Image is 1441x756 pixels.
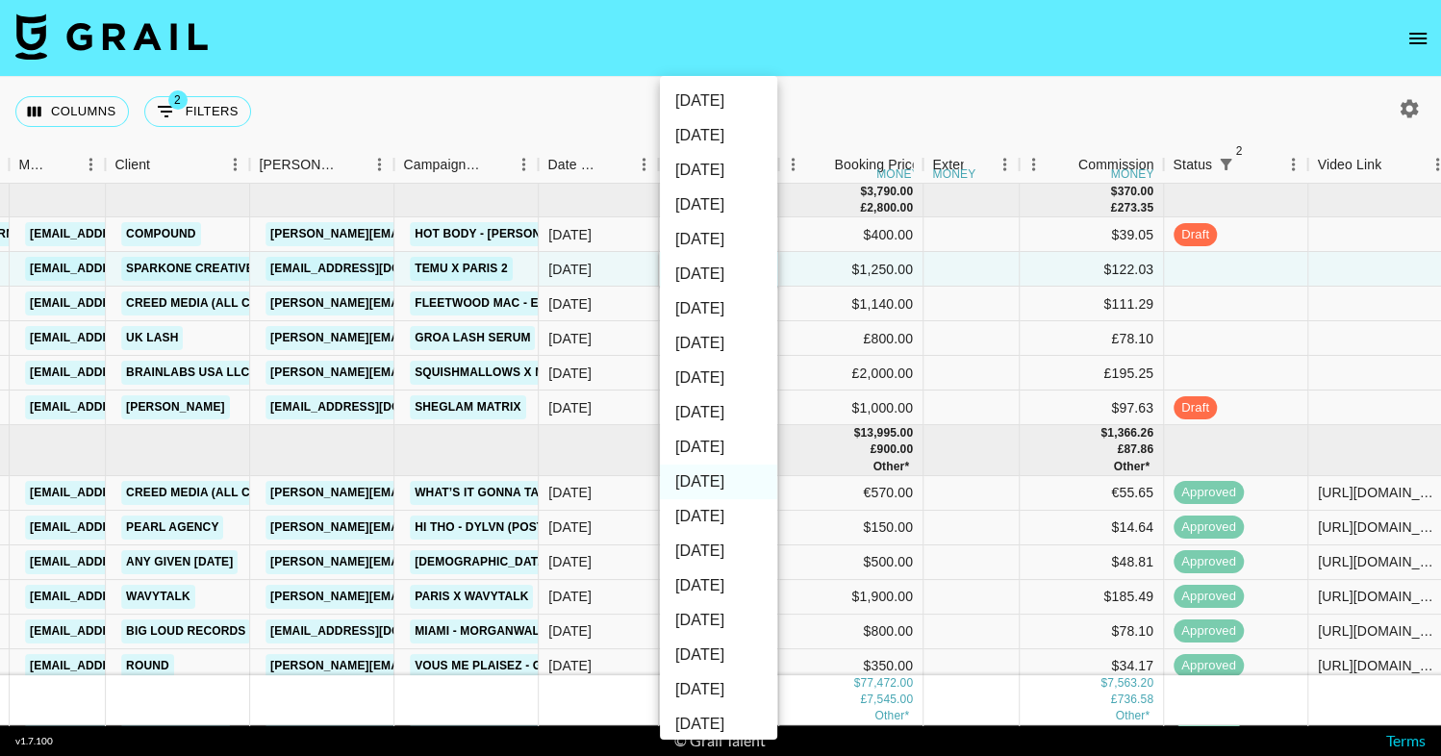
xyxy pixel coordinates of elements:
[660,361,777,395] li: [DATE]
[660,153,777,188] li: [DATE]
[660,222,777,257] li: [DATE]
[660,326,777,361] li: [DATE]
[660,291,777,326] li: [DATE]
[660,465,777,499] li: [DATE]
[660,118,777,153] li: [DATE]
[660,430,777,465] li: [DATE]
[660,603,777,638] li: [DATE]
[660,499,777,534] li: [DATE]
[660,257,777,291] li: [DATE]
[660,188,777,222] li: [DATE]
[660,707,777,742] li: [DATE]
[660,672,777,707] li: [DATE]
[660,568,777,603] li: [DATE]
[660,534,777,568] li: [DATE]
[660,84,777,118] li: [DATE]
[660,638,777,672] li: [DATE]
[660,395,777,430] li: [DATE]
